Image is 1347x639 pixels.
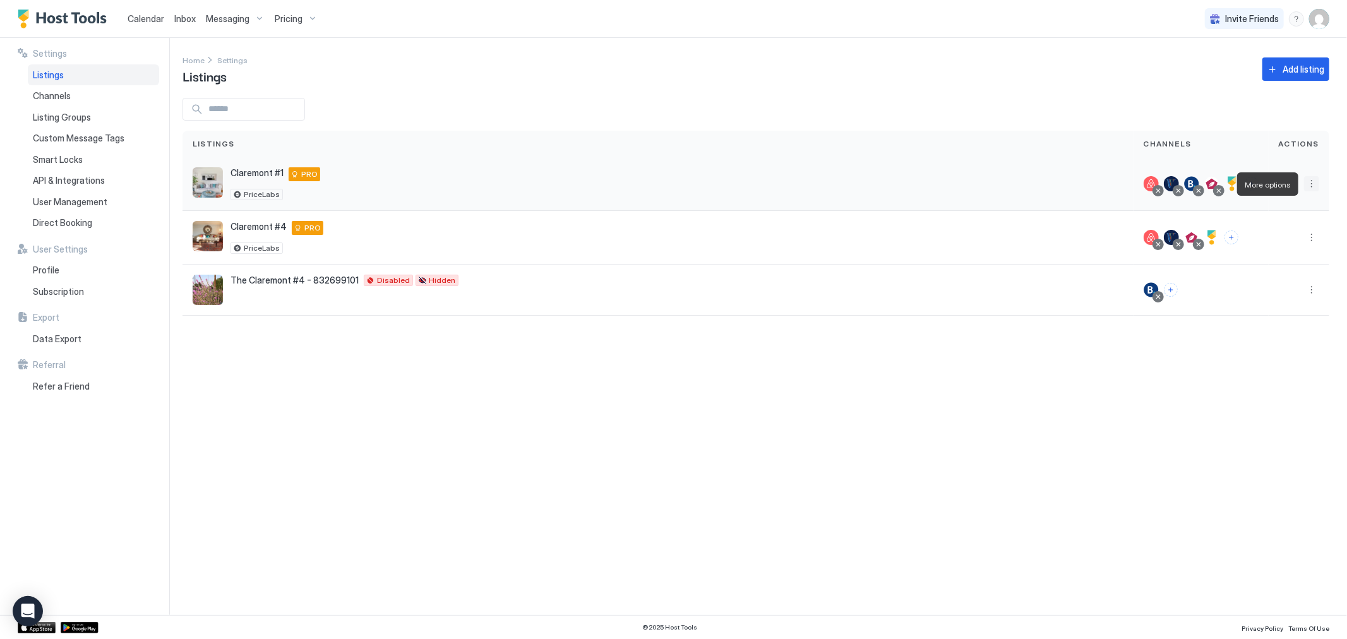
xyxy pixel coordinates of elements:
[1144,138,1192,150] span: Channels
[28,260,159,281] a: Profile
[1242,624,1283,632] span: Privacy Policy
[28,128,159,149] a: Custom Message Tags
[33,112,91,123] span: Listing Groups
[28,170,159,191] a: API & Integrations
[1262,57,1329,81] button: Add listing
[1309,9,1329,29] div: User profile
[193,138,235,150] span: Listings
[304,222,321,234] span: PRO
[33,48,67,59] span: Settings
[217,56,248,65] span: Settings
[61,622,99,633] a: Google Play Store
[33,133,124,144] span: Custom Message Tags
[193,167,223,198] div: listing image
[1224,230,1238,244] button: Connect channels
[28,281,159,302] a: Subscription
[193,221,223,251] div: listing image
[1304,282,1319,297] div: menu
[33,265,59,276] span: Profile
[183,56,205,65] span: Home
[33,69,64,81] span: Listings
[28,376,159,397] a: Refer a Friend
[217,53,248,66] a: Settings
[174,13,196,24] span: Inbox
[275,13,302,25] span: Pricing
[33,217,92,229] span: Direct Booking
[33,154,83,165] span: Smart Locks
[1283,63,1324,76] div: Add listing
[183,53,205,66] a: Home
[230,167,284,179] span: Claremont #1
[28,85,159,107] a: Channels
[33,312,59,323] span: Export
[1304,230,1319,245] button: More options
[33,359,66,371] span: Referral
[33,175,105,186] span: API & Integrations
[28,107,159,128] a: Listing Groups
[1304,176,1319,191] div: menu
[230,275,359,286] span: The Claremont #4 - 832699101
[217,53,248,66] div: Breadcrumb
[230,221,287,232] span: Claremont #4
[33,381,90,392] span: Refer a Friend
[28,328,159,350] a: Data Export
[28,149,159,170] a: Smart Locks
[203,99,304,120] input: Input Field
[1245,180,1291,189] span: More options
[643,623,698,631] span: © 2025 Host Tools
[1304,282,1319,297] button: More options
[13,596,43,626] div: Open Intercom Messenger
[128,12,164,25] a: Calendar
[18,622,56,633] a: App Store
[1242,621,1283,634] a: Privacy Policy
[28,212,159,234] a: Direct Booking
[33,90,71,102] span: Channels
[28,64,159,86] a: Listings
[193,275,223,305] div: listing image
[1288,621,1329,634] a: Terms Of Use
[1279,138,1319,150] span: Actions
[1304,176,1319,191] button: More options
[183,53,205,66] div: Breadcrumb
[18,9,112,28] a: Host Tools Logo
[1225,13,1279,25] span: Invite Friends
[1304,230,1319,245] div: menu
[1164,283,1178,297] button: Connect channels
[174,12,196,25] a: Inbox
[33,244,88,255] span: User Settings
[33,196,107,208] span: User Management
[206,13,249,25] span: Messaging
[183,66,227,85] span: Listings
[301,169,318,180] span: PRO
[128,13,164,24] span: Calendar
[1288,624,1329,632] span: Terms Of Use
[28,191,159,213] a: User Management
[33,286,84,297] span: Subscription
[33,333,81,345] span: Data Export
[1289,11,1304,27] div: menu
